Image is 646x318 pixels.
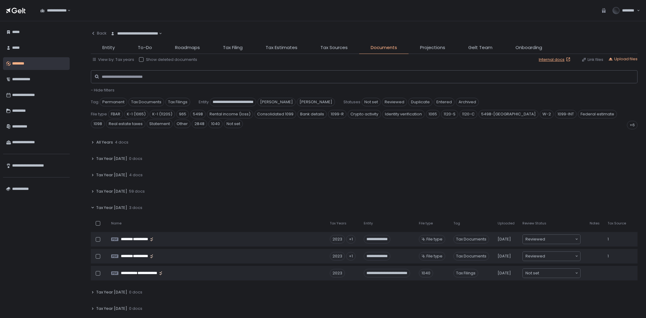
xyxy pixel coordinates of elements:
span: Tax Documents [128,98,164,106]
span: 5498 [190,110,206,118]
span: Tax Years [330,221,346,226]
span: Reviewed [525,236,545,242]
span: 2848 [192,120,207,128]
span: Tax Filings [165,98,190,106]
span: Tax Year [DATE] [96,156,127,161]
span: File type [426,237,442,242]
span: 4 docs [115,140,128,145]
span: Documents [371,44,397,51]
span: 5498-[GEOGRAPHIC_DATA] [479,110,538,118]
span: File type [419,221,433,226]
span: File type [91,111,107,117]
span: Reviewed [382,98,407,106]
span: Federal estimate [578,110,617,118]
span: Tax Source [608,221,626,226]
span: To-Do [138,44,152,51]
span: 59 docs [129,189,145,194]
span: - Hide filters [91,87,114,93]
button: Link files [581,57,603,62]
span: 1099-INT [555,110,577,118]
button: View by: Tax years [92,57,134,62]
span: 1065 [426,110,440,118]
button: Back [91,27,107,39]
span: 0 docs [129,306,142,311]
span: Tax Filing [223,44,243,51]
span: 1099-R [328,110,346,118]
div: +6 [627,121,638,129]
span: Notes [590,221,600,226]
span: 1 [608,237,609,242]
span: Tax Year [DATE] [96,172,127,178]
button: - Hide filters [91,88,114,93]
span: Entity [364,221,373,226]
span: Rental income (loss) [207,110,253,118]
span: Statuses [343,99,360,105]
span: W-2 [540,110,554,118]
span: Tax Year [DATE] [96,290,127,295]
div: 2023 [330,235,345,243]
span: [PERSON_NAME] [257,98,296,106]
div: Back [91,31,107,36]
span: Real estate taxes [106,120,145,128]
span: 965 [176,110,189,118]
span: Bank details [297,110,327,118]
span: Statement [147,120,173,128]
span: 3 docs [129,205,142,210]
span: K-1 (1120S) [150,110,175,118]
span: File type [426,253,442,259]
span: Projections [420,44,445,51]
span: 4 docs [129,172,143,178]
div: 1040 [419,269,433,277]
span: Not set [224,120,243,128]
span: [DATE] [498,237,511,242]
div: Search for option [36,4,71,17]
div: Search for option [523,235,580,244]
span: Entity [102,44,115,51]
span: Tax Documents [453,235,489,243]
span: All Years [96,140,113,145]
span: Not set [525,270,539,276]
span: Tax Year [DATE] [96,189,127,194]
span: Onboarding [515,44,542,51]
span: Tag [91,99,98,105]
span: Tax Filings [453,269,478,277]
span: [DATE] [498,253,511,259]
span: Reviewed [525,253,545,259]
span: Tax Estimates [266,44,297,51]
div: Search for option [523,269,580,278]
span: Review Status [522,221,546,226]
span: Uploaded [498,221,515,226]
span: 1098 [91,120,105,128]
span: Tag [453,221,460,226]
span: Name [111,221,121,226]
div: +1 [346,235,356,243]
div: Search for option [107,27,162,40]
span: Duplicate [408,98,432,106]
span: 1120-C [459,110,477,118]
span: Not set [362,98,381,106]
span: Permanent [100,98,127,106]
span: K-1 (1065) [124,110,148,118]
span: 0 docs [129,290,142,295]
button: Upload files [608,56,638,62]
input: Search for option [545,253,575,259]
span: 1120-S [441,110,458,118]
span: Tax Documents [453,252,489,260]
span: Roadmaps [175,44,200,51]
span: 1 [608,253,609,259]
span: Entered [434,98,455,106]
span: 1040 [208,120,223,128]
input: Search for option [545,236,575,242]
div: +1 [346,252,356,260]
span: Gelt Team [468,44,492,51]
div: 2023 [330,269,345,277]
a: Internal docs [539,57,572,62]
span: FBAR [108,110,123,118]
input: Search for option [539,270,575,276]
span: [DATE] [498,270,511,276]
div: 2023 [330,252,345,260]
